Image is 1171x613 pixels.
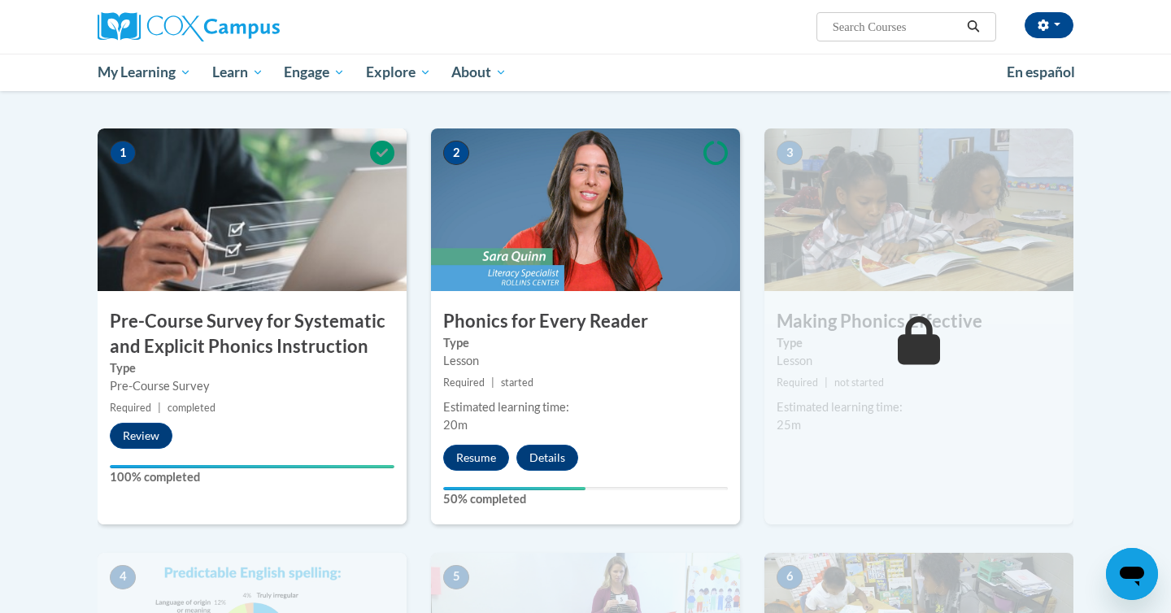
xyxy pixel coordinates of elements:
img: Cox Campus [98,12,280,41]
a: Engage [273,54,355,91]
div: Your progress [110,465,394,468]
label: 100% completed [110,468,394,486]
img: Course Image [98,128,407,291]
a: My Learning [87,54,202,91]
span: Engage [284,63,345,82]
button: Review [110,423,172,449]
div: Estimated learning time: [443,398,728,416]
span: 6 [777,565,803,589]
span: Learn [212,63,263,82]
a: Cox Campus [98,12,407,41]
a: Learn [202,54,274,91]
span: 5 [443,565,469,589]
h3: Making Phonics Effective [764,309,1073,334]
img: Course Image [431,128,740,291]
span: | [158,402,161,414]
label: Type [110,359,394,377]
span: started [501,376,533,389]
button: Resume [443,445,509,471]
span: | [825,376,828,389]
span: My Learning [98,63,191,82]
span: | [491,376,494,389]
iframe: Button to launch messaging window [1106,548,1158,600]
label: Type [777,334,1061,352]
span: 2 [443,141,469,165]
h3: Phonics for Every Reader [431,309,740,334]
div: Pre-Course Survey [110,377,394,395]
span: 3 [777,141,803,165]
span: En español [1007,63,1075,80]
span: Required [110,402,151,414]
span: Required [777,376,818,389]
span: Explore [366,63,431,82]
span: 20m [443,418,468,432]
div: Lesson [443,352,728,370]
button: Search [961,17,986,37]
span: 1 [110,141,136,165]
input: Search Courses [831,17,961,37]
span: 4 [110,565,136,589]
a: Explore [355,54,442,91]
span: not started [834,376,884,389]
div: Lesson [777,352,1061,370]
div: Estimated learning time: [777,398,1061,416]
h3: Pre-Course Survey for Systematic and Explicit Phonics Instruction [98,309,407,359]
span: Required [443,376,485,389]
button: Details [516,445,578,471]
a: En español [996,55,1086,89]
label: 50% completed [443,490,728,508]
span: About [451,63,507,82]
a: About [442,54,518,91]
span: completed [168,402,215,414]
span: 25m [777,418,801,432]
img: Course Image [764,128,1073,291]
div: Your progress [443,487,585,490]
button: Account Settings [1025,12,1073,38]
label: Type [443,334,728,352]
div: Main menu [73,54,1098,91]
